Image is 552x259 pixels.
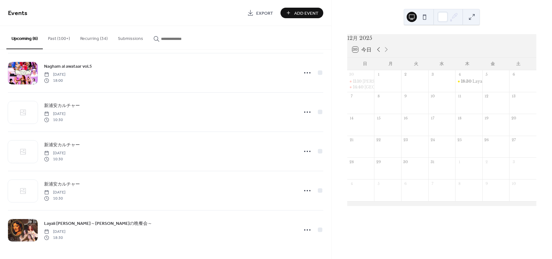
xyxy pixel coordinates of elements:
div: [GEOGRAPHIC_DATA]クラス（初級） [364,85,438,90]
div: 31 [430,159,435,164]
div: 15 [376,116,381,120]
div: 16 [403,116,408,120]
span: 10:30 [44,156,65,162]
div: 12月 2025 [347,34,536,42]
div: 25 [457,138,462,142]
div: 18 [457,116,462,120]
button: Past (100+) [43,26,75,49]
div: 1 [376,72,381,77]
span: Export [256,10,273,17]
div: 12 [484,94,489,99]
div: 20 [511,116,516,120]
div: 5 [376,181,381,186]
div: 3 [511,159,516,164]
div: 30 [403,159,408,164]
button: 30今日 [350,45,374,54]
div: 9 [403,94,408,99]
div: 2 [403,72,408,77]
div: 8 [376,94,381,99]
div: 2 [484,159,489,164]
button: Add Event [280,8,323,18]
span: 18:30 [461,79,472,84]
span: 18:00 [44,78,65,83]
span: 10:30 [44,117,65,123]
div: 月 [378,57,403,70]
div: 水 [429,57,455,70]
span: [DATE] [44,190,65,195]
div: 金 [480,57,506,70]
div: 30 [349,72,354,77]
a: 新浦安カルチャー [44,180,80,188]
div: 10 [430,94,435,99]
div: 10 [511,181,516,186]
span: Events [8,7,27,19]
div: 27 [511,138,516,142]
a: 新浦安カルチャー [44,141,80,149]
a: Nagham al awataar vol.5 [44,63,92,70]
div: 8 [457,181,462,186]
div: [PERSON_NAME]（入門） [363,79,415,84]
button: Upcoming (6) [6,26,43,49]
div: 21 [349,138,354,142]
div: 6 [511,72,516,77]
button: Submissions [113,26,148,49]
div: 上野クラス（入門） [347,79,374,84]
div: 4 [349,181,354,186]
div: 6 [403,181,408,186]
div: Layali Jamila～マダムMitsuの晩餐会～ [455,79,482,84]
span: 新浦安カルチャー [44,142,80,149]
span: [DATE] [44,229,65,235]
div: 29 [376,159,381,164]
a: Layali [PERSON_NAME]～[PERSON_NAME]の晩餐会～ [44,220,152,227]
span: 14:40 [353,85,364,90]
a: Export [242,8,278,18]
div: 錦糸町クラス（初級） [347,85,374,90]
div: 22 [376,138,381,142]
div: 5 [484,72,489,77]
span: 新浦安カルチャー [44,103,80,109]
div: 13 [511,94,516,99]
div: 土 [506,57,531,70]
span: [DATE] [44,111,65,117]
span: Add Event [294,10,318,17]
div: 24 [430,138,435,142]
div: 23 [403,138,408,142]
div: 7 [430,181,435,186]
div: 17 [430,116,435,120]
span: [DATE] [44,150,65,156]
div: 14 [349,116,354,120]
div: 火 [403,57,429,70]
span: Layali [PERSON_NAME]～[PERSON_NAME]の晩餐会～ [44,220,152,227]
span: [DATE] [44,72,65,78]
div: 4 [457,72,462,77]
div: 木 [455,57,480,70]
div: 3 [430,72,435,77]
div: 28 [349,159,354,164]
div: 19 [484,116,489,120]
span: 10:30 [44,195,65,201]
span: 18:30 [44,235,65,240]
div: 26 [484,138,489,142]
div: 11 [457,94,462,99]
a: 新浦安カルチャー [44,102,80,109]
span: 11:10 [353,79,363,84]
button: Recurring (34) [75,26,113,49]
div: 日 [352,57,378,70]
div: 1 [457,159,462,164]
div: 9 [484,181,489,186]
div: 7 [349,94,354,99]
